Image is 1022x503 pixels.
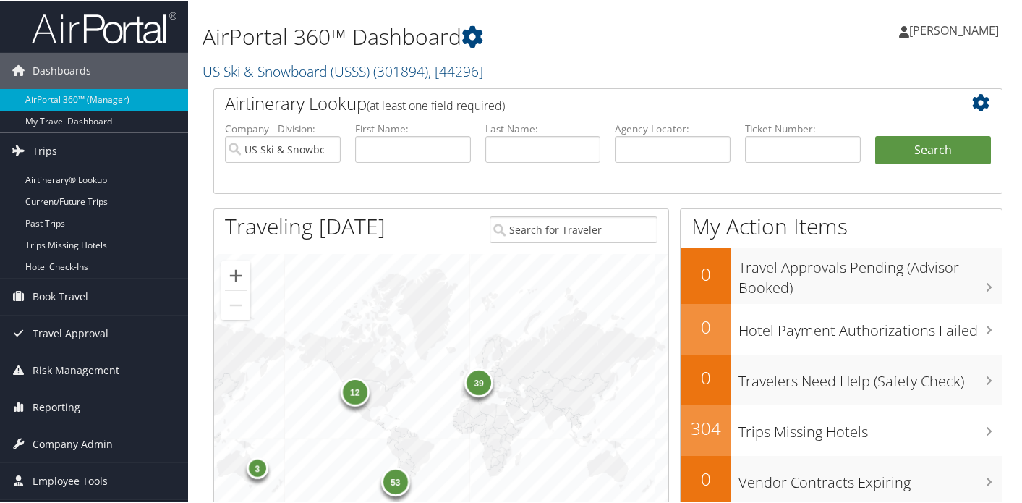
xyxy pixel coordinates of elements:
label: First Name: [355,120,471,135]
h2: 0 [681,313,731,338]
a: US Ski & Snowboard (USSS) [203,60,483,80]
a: 0Travelers Need Help (Safety Check) [681,353,1002,404]
h2: 0 [681,364,731,389]
a: 0Travel Approvals Pending (Advisor Booked) [681,246,1002,302]
label: Agency Locator: [615,120,731,135]
span: Company Admin [33,425,113,461]
a: [PERSON_NAME] [899,7,1013,51]
h2: Airtinerary Lookup [225,90,925,114]
h3: Hotel Payment Authorizations Failed [738,312,1002,339]
span: Risk Management [33,351,119,387]
span: Reporting [33,388,80,424]
a: 304Trips Missing Hotels [681,404,1002,455]
span: Travel Approval [33,314,108,350]
button: Zoom in [221,260,250,289]
img: airportal-logo.png [32,9,176,43]
div: 53 [381,466,410,495]
span: Employee Tools [33,462,108,498]
h3: Travelers Need Help (Safety Check) [738,363,1002,390]
h2: 0 [681,261,731,285]
span: ( 301894 ) [373,60,428,80]
a: 0Hotel Payment Authorizations Failed [681,303,1002,353]
h1: My Action Items [681,210,1002,240]
span: (at least one field required) [367,96,505,112]
button: Search [875,135,991,164]
h3: Travel Approvals Pending (Advisor Booked) [738,249,1002,297]
div: 12 [341,376,370,405]
span: [PERSON_NAME] [909,21,999,37]
h2: 0 [681,465,731,490]
div: 3 [247,455,268,477]
h1: Traveling [DATE] [225,210,386,240]
div: 39 [464,367,493,396]
label: Last Name: [485,120,601,135]
h3: Vendor Contracts Expiring [738,464,1002,491]
span: Book Travel [33,277,88,313]
h3: Trips Missing Hotels [738,413,1002,441]
button: Zoom out [221,289,250,318]
label: Ticket Number: [745,120,861,135]
span: , [ 44296 ] [428,60,483,80]
span: Trips [33,132,57,168]
h2: 304 [681,415,731,439]
h1: AirPortal 360™ Dashboard [203,20,743,51]
span: Dashboards [33,51,91,88]
label: Company - Division: [225,120,341,135]
input: Search for Traveler [490,215,657,242]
